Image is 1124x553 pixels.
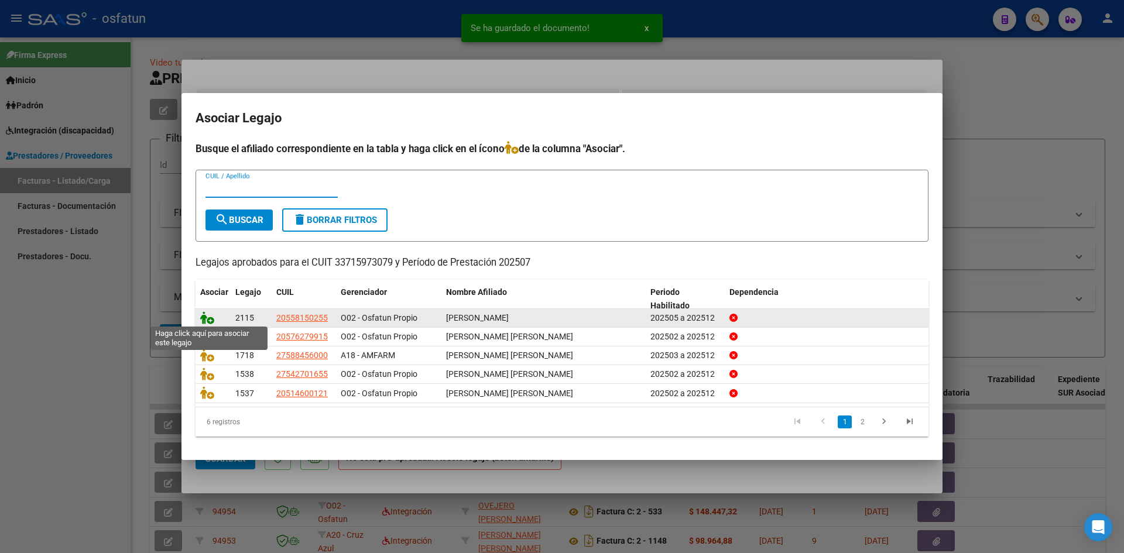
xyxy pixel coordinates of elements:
[725,280,929,318] datatable-header-cell: Dependencia
[341,351,395,360] span: A18 - AMFARM
[836,412,854,432] li: page 1
[650,287,690,310] span: Periodo Habilitado
[441,280,646,318] datatable-header-cell: Nombre Afiliado
[235,389,254,398] span: 1537
[899,415,921,428] a: go to last page
[446,313,509,322] span: MARQUEZ LEVIN PEDRO
[446,287,507,297] span: Nombre Afiliado
[231,280,272,318] datatable-header-cell: Legajo
[341,287,387,297] span: Gerenciador
[341,313,417,322] span: O02 - Osfatun Propio
[336,280,441,318] datatable-header-cell: Gerenciador
[276,287,294,297] span: CUIL
[812,415,834,428] a: go to previous page
[650,349,720,362] div: 202503 a 202512
[235,287,261,297] span: Legajo
[446,351,573,360] span: VILA FRANCESCA ARIANA
[446,369,573,379] span: NUÑEZ GONZALEZ FLOR AYLEN
[650,330,720,344] div: 202502 a 202512
[838,415,852,428] a: 1
[282,208,388,232] button: Borrar Filtros
[293,215,377,225] span: Borrar Filtros
[855,415,869,428] a: 2
[293,212,307,226] mat-icon: delete
[235,313,254,322] span: 2115
[729,287,779,297] span: Dependencia
[276,332,328,341] span: 20576279915
[276,369,328,379] span: 27542701655
[446,389,573,398] span: NUÑEZ GONZALEZ MATIAS RAMON
[646,280,725,318] datatable-header-cell: Periodo Habilitado
[446,332,573,341] span: NUÑEZ GONZALEZ BRUNO ENRIQUE
[341,369,417,379] span: O02 - Osfatun Propio
[196,407,340,437] div: 6 registros
[215,215,263,225] span: Buscar
[341,389,417,398] span: O02 - Osfatun Propio
[272,280,336,318] datatable-header-cell: CUIL
[215,212,229,226] mat-icon: search
[1084,513,1112,541] div: Open Intercom Messenger
[341,332,417,341] span: O02 - Osfatun Propio
[786,415,808,428] a: go to first page
[235,351,254,360] span: 1718
[650,311,720,325] div: 202505 a 202512
[235,332,254,341] span: 1704
[276,351,328,360] span: 27588456000
[276,389,328,398] span: 20514600121
[196,256,928,270] p: Legajos aprobados para el CUIT 33715973079 y Período de Prestación 202507
[196,141,928,156] h4: Busque el afiliado correspondiente en la tabla y haga click en el ícono de la columna "Asociar".
[235,369,254,379] span: 1538
[650,387,720,400] div: 202502 a 202512
[873,415,895,428] a: go to next page
[196,280,231,318] datatable-header-cell: Asociar
[650,367,720,381] div: 202502 a 202512
[276,313,328,322] span: 20558150255
[200,287,228,297] span: Asociar
[196,107,928,129] h2: Asociar Legajo
[854,412,871,432] li: page 2
[205,209,273,231] button: Buscar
